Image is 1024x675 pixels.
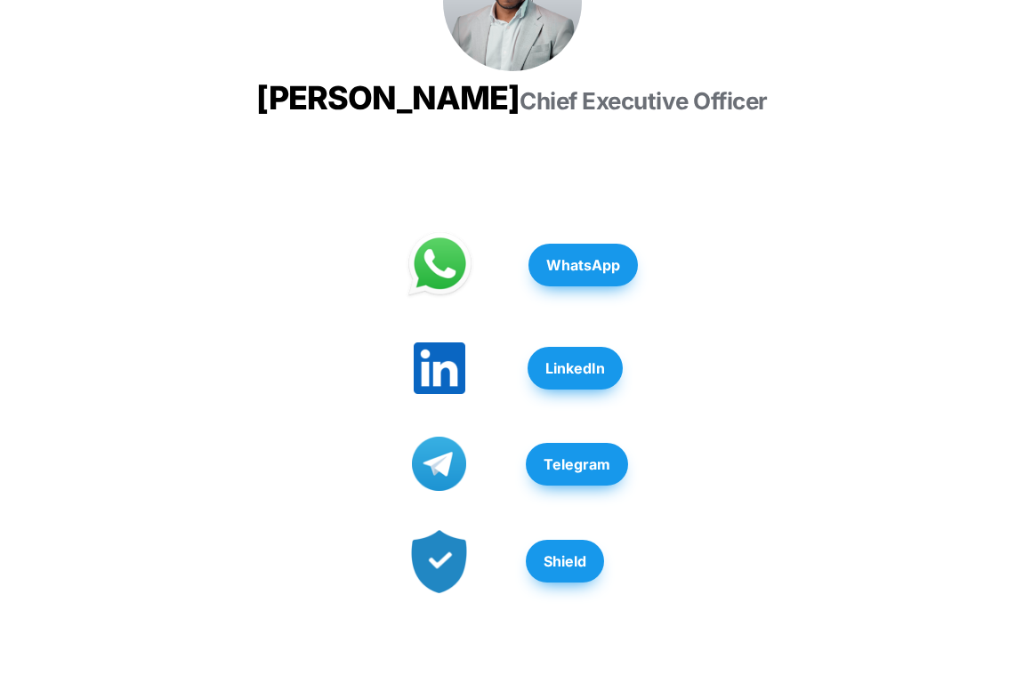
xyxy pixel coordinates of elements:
[526,443,628,486] button: Telegram
[528,347,623,390] button: LinkedIn
[528,244,638,286] button: WhatsApp
[544,455,610,473] strong: Telegram
[526,540,604,583] button: Shield
[528,235,638,295] a: WhatsApp
[546,256,620,274] strong: WhatsApp
[526,531,604,591] a: Shield
[545,359,605,377] strong: LinkedIn
[526,434,628,494] a: Telegram
[520,87,768,115] span: Chief Executive Officer
[256,78,520,117] span: [PERSON_NAME]
[528,338,623,398] a: LinkedIn
[544,552,586,570] strong: Shield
